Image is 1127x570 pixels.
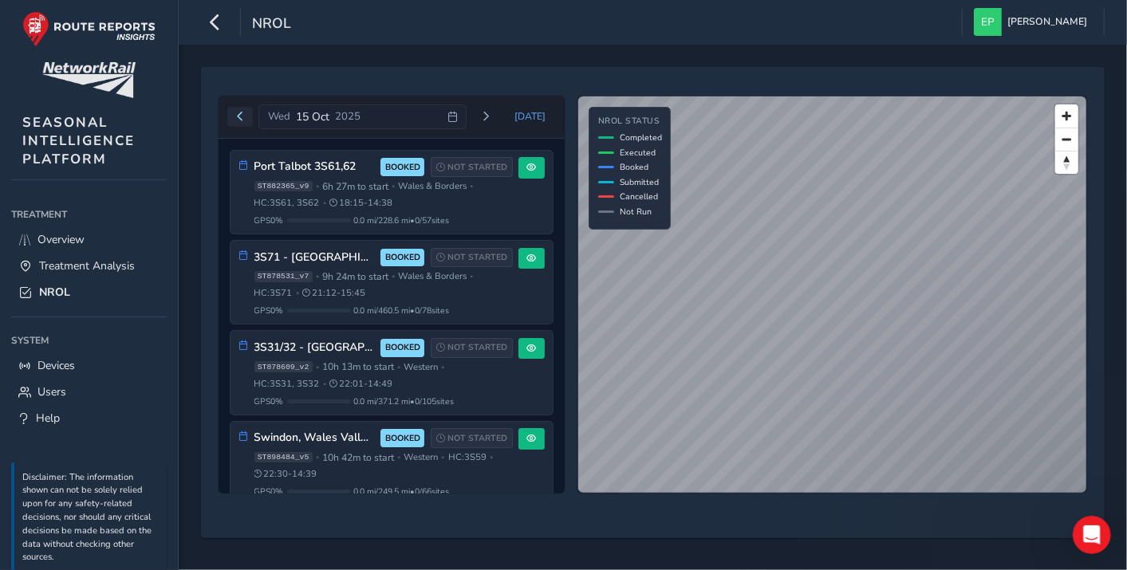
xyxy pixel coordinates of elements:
span: GPS 0 % [254,485,284,497]
span: 6h 27m to start [322,180,388,193]
a: Overview [11,226,167,253]
span: SEASONAL INTELLIGENCE PLATFORM [22,113,135,168]
canvas: Map [578,96,1087,494]
span: • [490,453,493,462]
h3: 3S71 - [GEOGRAPHIC_DATA] [254,251,376,265]
span: 10h 13m to start [322,360,394,373]
a: Devices [11,352,167,379]
span: Wed [268,109,290,124]
span: • [316,363,319,371]
span: GPS 0 % [254,214,284,226]
a: Treatment Analysis [11,253,167,279]
span: Wales & Borders [398,180,467,192]
button: Next day [472,107,498,127]
h3: 3S31/32 - [GEOGRAPHIC_DATA], [GEOGRAPHIC_DATA] [GEOGRAPHIC_DATA] & [GEOGRAPHIC_DATA] [254,341,376,355]
a: Help [11,405,167,431]
button: Reset bearing to north [1055,151,1078,174]
span: • [323,199,326,207]
span: Executed [620,147,656,159]
span: 0.0 mi / 460.5 mi • 0 / 78 sites [354,305,450,316]
span: 22:01 - 14:49 [329,378,392,390]
h4: NROL Status [598,116,662,127]
span: Booked [620,161,648,173]
button: [PERSON_NAME] [974,8,1093,36]
span: 0.0 mi / 228.6 mi • 0 / 57 sites [354,214,450,226]
span: • [397,453,400,462]
span: Western [404,361,438,373]
span: NOT STARTED [447,341,507,354]
span: Completed [620,132,662,143]
span: NROL [39,285,70,300]
a: NROL [11,279,167,305]
span: [PERSON_NAME] [1007,8,1087,36]
span: NOT STARTED [447,161,507,174]
span: ST878609_v2 [254,361,313,372]
span: BOOKED [385,432,420,445]
span: 10h 42m to start [322,451,394,464]
button: Zoom in [1055,104,1078,128]
h3: Port Talbot 3S61,62 [254,160,376,174]
button: Previous day [227,107,254,127]
span: • [442,363,445,371]
span: 0.0 mi / 371.2 mi • 0 / 105 sites [354,395,455,407]
span: 22:30 - 14:39 [254,468,317,480]
span: HC: 3S31, 3S32 [254,378,320,390]
span: ST898484_v5 [254,452,313,463]
img: customer logo [42,62,136,98]
span: Wales & Borders [398,270,467,282]
span: • [316,453,319,462]
span: GPS 0 % [254,305,284,316]
span: Overview [37,232,85,247]
span: BOOKED [385,341,420,354]
img: diamond-layout [974,8,1002,36]
span: Submitted [620,176,659,188]
span: 2025 [335,109,361,124]
span: 18:15 - 14:38 [329,197,392,209]
span: 21:12 - 15:45 [302,287,365,299]
img: rr logo [22,11,156,47]
span: HC: 3S59 [448,451,487,463]
span: • [442,453,445,462]
span: • [296,289,299,297]
p: Disclaimer: The information shown can not be solely relied upon for any safety-related decisions,... [23,471,159,565]
span: ST878531_v7 [254,271,313,282]
button: Today [504,104,557,128]
span: BOOKED [385,161,420,174]
div: System [11,328,167,352]
span: ST882365_v9 [254,181,313,192]
span: • [397,363,400,371]
span: • [316,182,319,191]
span: Treatment Analysis [39,258,135,273]
span: • [316,272,319,281]
a: Users [11,379,167,405]
button: Zoom out [1055,128,1078,151]
span: NOT STARTED [447,432,507,445]
span: • [471,182,474,191]
span: [DATE] [515,110,546,123]
span: Users [37,384,66,399]
span: BOOKED [385,251,420,264]
span: • [392,182,395,191]
span: HC: 3S61, 3S62 [254,197,320,209]
span: NROL [252,14,291,36]
span: Western [404,451,438,463]
span: GPS 0 % [254,395,284,407]
span: Help [36,411,60,426]
h3: Swindon, Wales Valleys [254,431,376,445]
span: Cancelled [620,191,658,202]
span: Devices [37,358,75,373]
div: Treatment [11,202,167,226]
span: Not Run [620,206,652,218]
span: 9h 24m to start [322,270,388,283]
span: 0.0 mi / 249.5 mi • 0 / 66 sites [354,485,450,497]
span: • [471,272,474,281]
span: NOT STARTED [447,251,507,264]
span: • [323,379,326,388]
span: 15 Oct [296,109,329,124]
span: • [392,272,395,281]
span: HC: 3S71 [254,287,293,299]
iframe: Intercom live chat [1073,516,1111,554]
